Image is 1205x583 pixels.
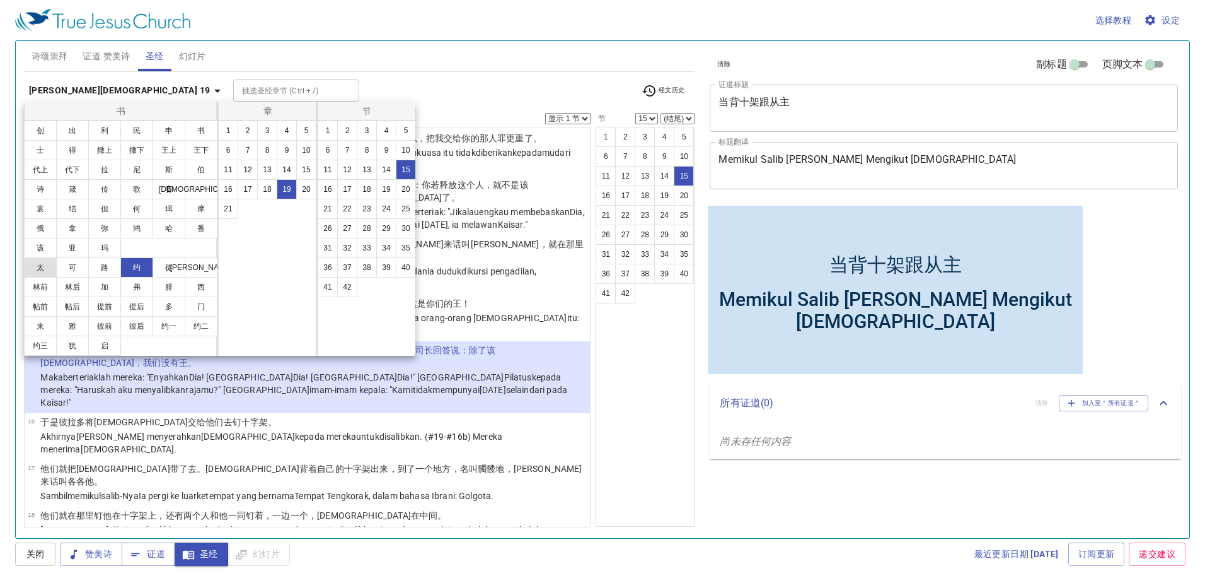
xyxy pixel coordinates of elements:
[238,179,258,199] button: 17
[337,238,357,258] button: 32
[185,140,217,160] button: 王下
[337,199,357,219] button: 22
[396,257,416,278] button: 40
[24,336,57,356] button: 约三
[296,160,316,180] button: 15
[396,238,416,258] button: 35
[56,121,89,141] button: 出
[56,257,89,278] button: 可
[56,277,89,297] button: 林后
[56,218,89,238] button: 拿
[238,121,258,141] button: 2
[318,238,338,258] button: 31
[185,179,217,199] button: [DEMOGRAPHIC_DATA]
[27,105,216,117] p: 书
[396,140,416,160] button: 10
[153,297,185,317] button: 多
[318,257,338,278] button: 36
[185,257,217,278] button: [PERSON_NAME]
[218,121,238,141] button: 1
[376,179,396,199] button: 19
[24,218,57,238] button: 俄
[88,238,121,258] button: 玛
[238,140,258,160] button: 7
[120,199,153,219] button: 何
[318,218,338,238] button: 26
[277,140,297,160] button: 9
[120,316,153,336] button: 彼后
[185,218,217,238] button: 番
[56,179,89,199] button: 箴
[56,316,89,336] button: 雅
[221,105,314,117] p: 章
[88,199,121,219] button: 但
[218,179,238,199] button: 16
[185,297,217,317] button: 门
[396,160,416,180] button: 15
[153,277,185,297] button: 腓
[396,121,416,141] button: 5
[357,160,377,180] button: 13
[296,121,316,141] button: 5
[277,121,297,141] button: 4
[120,160,153,180] button: 尼
[185,277,217,297] button: 西
[24,257,57,278] button: 太
[125,50,257,76] div: 当背十架跟从主
[24,238,57,258] button: 该
[24,140,57,160] button: 士
[337,121,357,141] button: 2
[88,316,121,336] button: 彼前
[153,199,185,219] button: 珥
[88,257,121,278] button: 路
[56,297,89,317] button: 帖后
[337,140,357,160] button: 7
[88,121,121,141] button: 利
[153,179,185,199] button: 赛
[238,160,258,180] button: 12
[357,179,377,199] button: 18
[318,140,338,160] button: 6
[24,316,57,336] button: 来
[376,199,396,219] button: 24
[318,179,338,199] button: 16
[257,140,277,160] button: 8
[396,179,416,199] button: 20
[24,277,57,297] button: 林前
[88,179,121,199] button: 传
[120,297,153,317] button: 提后
[88,160,121,180] button: 拉
[185,121,217,141] button: 书
[185,160,217,180] button: 伯
[7,86,375,130] div: Memikul Salib [PERSON_NAME] Mengikut [DEMOGRAPHIC_DATA]
[88,218,121,238] button: 弥
[120,257,153,278] button: 约
[396,199,416,219] button: 25
[56,238,89,258] button: 亚
[318,277,338,297] button: 41
[396,218,416,238] button: 30
[318,199,338,219] button: 21
[120,218,153,238] button: 鸿
[120,277,153,297] button: 弗
[218,160,238,180] button: 11
[296,140,316,160] button: 10
[153,160,185,180] button: 斯
[153,257,185,278] button: 徒
[296,179,316,199] button: 20
[218,140,238,160] button: 6
[357,121,377,141] button: 3
[357,140,377,160] button: 8
[88,297,121,317] button: 提前
[218,199,238,219] button: 21
[24,297,57,317] button: 帖前
[88,277,121,297] button: 加
[56,336,89,356] button: 犹
[318,121,338,141] button: 1
[376,218,396,238] button: 29
[337,179,357,199] button: 17
[56,140,89,160] button: 得
[24,179,57,199] button: 诗
[24,121,57,141] button: 创
[337,218,357,238] button: 27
